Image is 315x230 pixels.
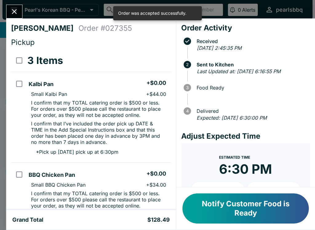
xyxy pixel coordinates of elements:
p: Small Kalbi Pan [31,91,67,97]
button: + 10 [191,182,245,197]
h5: Kalbi Pan [29,81,54,88]
h5: + $0.00 [146,79,166,87]
h5: $128.49 [147,216,170,224]
span: Received [193,38,310,44]
p: + $34.00 [146,182,166,188]
p: * Pick up [DATE] pick up at 6:30pm [31,149,118,155]
em: Last Updated at: [DATE] 6:16:55 PM [197,68,281,74]
p: I confirm that I’ve included the order pick up DATE & TIME in the Add Special Instructions box an... [31,121,166,145]
h4: Order # 027355 [78,24,132,33]
h5: Grand Total [12,216,43,224]
h3: 3 Items [27,54,63,67]
h4: [PERSON_NAME] [11,24,78,33]
div: Order was accepted successfully. [118,8,186,18]
span: Pickup [11,38,35,47]
text: 4 [186,109,189,113]
em: [DATE] 2:45:35 PM [197,45,241,51]
h5: + $0.00 [146,170,166,177]
em: Expected: [DATE] 6:30:00 PM [197,115,267,121]
span: Estimated Time [219,155,250,160]
span: Delivered [193,108,310,114]
p: I confirm that my TOTAL catering order is $500 or less. For orders over $500 please call the rest... [31,190,166,209]
button: + 20 [247,182,300,197]
time: 6:30 PM [219,161,272,177]
button: Close [6,5,22,18]
text: 2 [186,62,189,67]
h4: Adjust Expected Time [181,132,310,141]
p: I confirm that my TOTAL catering order is $500 or less. For orders over $500 please call the rest... [31,100,166,118]
span: Food Ready [193,85,310,90]
p: Small BBQ Chicken Pan [31,182,86,188]
h4: Order Activity [181,23,310,33]
span: Sent to Kitchen [193,62,310,67]
h5: BBQ Chicken Pan [29,171,75,179]
p: + $44.00 [146,91,166,97]
text: 3 [186,85,189,90]
button: Notify Customer Food is Ready [182,193,309,224]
